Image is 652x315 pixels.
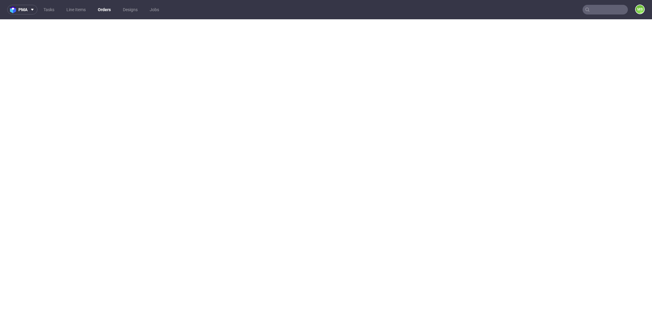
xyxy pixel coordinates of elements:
a: Designs [119,5,141,14]
a: Line Items [63,5,89,14]
span: pma [18,8,27,12]
a: Jobs [146,5,163,14]
img: logo [10,6,18,13]
a: Tasks [40,5,58,14]
a: Orders [94,5,114,14]
figcaption: MS [636,5,644,14]
button: pma [7,5,37,14]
